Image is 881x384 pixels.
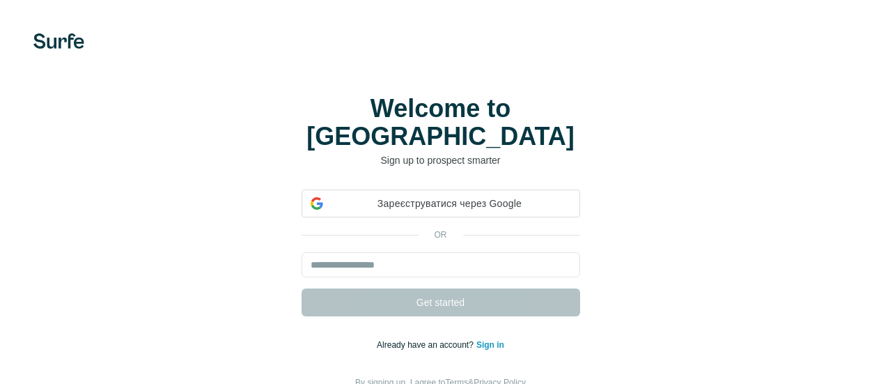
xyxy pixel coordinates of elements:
[329,197,571,211] span: Зареєструватися через Google
[419,229,463,241] p: or
[476,340,504,350] a: Sign in
[33,33,84,49] img: Surfe's logo
[377,340,476,350] span: Already have an account?
[302,153,580,167] p: Sign up to prospect smarter
[302,190,580,217] div: Зареєструватися через Google
[302,95,580,151] h1: Welcome to [GEOGRAPHIC_DATA]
